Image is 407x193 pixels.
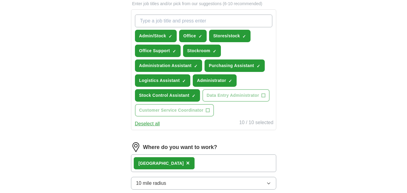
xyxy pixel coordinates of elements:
[139,33,166,39] span: Admin/Stock
[209,63,254,69] span: Purchasing Assistant
[183,33,196,39] span: Office
[239,119,274,127] div: 10 / 10 selected
[194,64,198,69] span: ✓
[139,92,189,99] span: Stock Control Assistant
[209,30,251,42] button: Stores/stock✓
[135,59,202,72] button: Administration Assistant✓
[242,34,246,39] span: ✓
[193,74,237,87] button: Administrator✓
[228,79,232,83] span: ✓
[139,107,204,113] span: Customer Service Coordinator
[213,49,216,54] span: ✓
[186,160,190,166] span: ×
[182,79,186,83] span: ✓
[172,49,176,54] span: ✓
[136,180,166,187] span: 10 mile radius
[139,48,170,54] span: Office Support
[192,93,195,98] span: ✓
[257,64,260,69] span: ✓
[187,48,210,54] span: Stockroom
[205,59,265,72] button: Purchasing Assistant✓
[135,30,177,42] button: Admin/Stock✓
[131,177,276,190] button: 10 mile radius
[207,92,259,99] span: Data Entry Administrator
[186,159,190,168] button: ×
[169,34,172,39] span: ✓
[135,89,200,102] button: Stock Control Assistant✓
[131,1,276,7] p: Enter job titles and/or pick from our suggestions (6-10 recommended)
[135,74,191,87] button: Logistics Assistant✓
[202,89,270,102] button: Data Entry Administrator
[199,34,202,39] span: ✓
[179,30,207,42] button: Office✓
[197,77,226,84] span: Administrator
[139,63,192,69] span: Administration Assistant
[139,160,184,167] div: [GEOGRAPHIC_DATA]
[139,77,180,84] span: Logistics Assistant
[135,45,181,57] button: Office Support✓
[135,120,160,127] button: Deselect all
[183,45,221,57] button: Stockroom✓
[213,33,240,39] span: Stores/stock
[131,142,141,152] img: location.png
[135,15,272,27] input: Type a job title and press enter
[135,104,214,117] button: Customer Service Coordinator
[143,143,217,151] label: Where do you want to work?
